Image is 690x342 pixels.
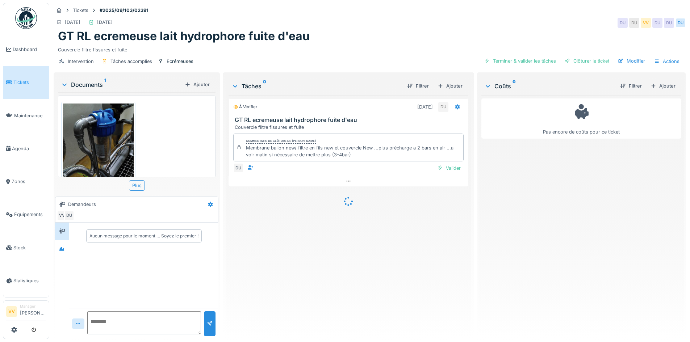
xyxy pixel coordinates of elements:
[182,80,213,89] div: Ajouter
[13,244,46,251] span: Stock
[61,80,182,89] div: Documents
[20,304,46,309] div: Manager
[513,82,516,90] sup: 0
[3,198,49,231] a: Équipements
[129,180,145,191] div: Plus
[20,304,46,319] li: [PERSON_NAME]
[3,33,49,66] a: Dashboard
[484,82,614,90] div: Coûts
[89,233,198,239] div: Aucun message pour le moment … Soyez le premier !
[58,43,681,53] div: Couvercle filtre fissures et fuite
[664,18,674,28] div: DU
[629,18,639,28] div: DU
[648,81,678,91] div: Ajouter
[63,104,134,197] img: xn7s94gzkuogym3dalj89jaikk3t
[233,163,243,173] div: DU
[235,124,465,131] div: Couvercle filtre fissures et fuite
[104,80,106,89] sup: 1
[13,277,46,284] span: Statistiques
[97,7,151,14] strong: #2025/09/103/02391
[3,66,49,99] a: Tickets
[404,81,432,91] div: Filtrer
[14,112,46,119] span: Maintenance
[676,18,686,28] div: DU
[3,264,49,297] a: Statistiques
[486,102,677,135] div: Pas encore de coûts pour ce ticket
[12,145,46,152] span: Agenda
[12,178,46,185] span: Zones
[110,58,152,65] div: Tâches accomplies
[15,7,37,29] img: Badge_color-CXgf-gQk.svg
[263,82,266,90] sup: 0
[3,165,49,198] a: Zones
[617,81,645,91] div: Filtrer
[68,201,96,208] div: Demandeurs
[434,163,464,173] div: Valider
[13,79,46,86] span: Tickets
[417,104,433,110] div: [DATE]
[231,82,401,90] div: Tâches
[235,117,465,123] h3: GT RL ecremeuse lait hydrophore fuite d'eau
[65,19,80,26] div: [DATE]
[73,7,88,14] div: Tickets
[246,139,316,144] div: Commentaire de clôture de [PERSON_NAME]
[651,56,683,67] div: Actions
[14,211,46,218] span: Équipements
[3,231,49,264] a: Stock
[68,58,94,65] div: Intervention
[13,46,46,53] span: Dashboard
[641,18,651,28] div: VV
[615,56,648,66] div: Modifier
[618,18,628,28] div: DU
[246,144,460,158] div: Membrane ballon new/ filtre en fils new et couvercle New ...plus précharge a 2 bars en air ...a v...
[3,132,49,165] a: Agenda
[64,211,74,221] div: DU
[481,56,559,66] div: Terminer & valider les tâches
[6,306,17,317] li: VV
[3,99,49,132] a: Maintenance
[435,81,465,91] div: Ajouter
[438,102,448,112] div: DU
[652,18,662,28] div: DU
[562,56,612,66] div: Clôturer le ticket
[97,19,113,26] div: [DATE]
[58,29,310,43] h1: GT RL ecremeuse lait hydrophore fuite d'eau
[233,104,257,110] div: À vérifier
[57,211,67,221] div: VV
[6,304,46,321] a: VV Manager[PERSON_NAME]
[167,58,193,65] div: Ecrémeuses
